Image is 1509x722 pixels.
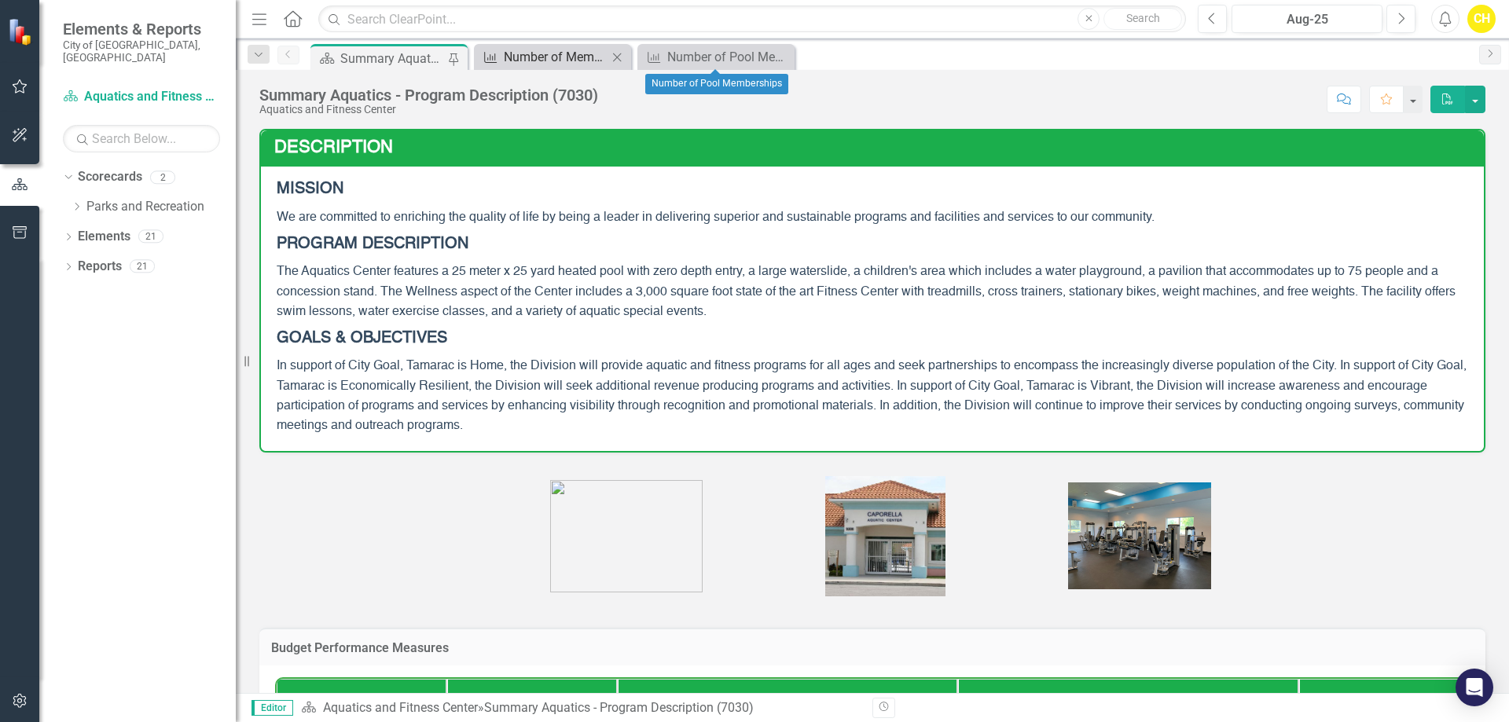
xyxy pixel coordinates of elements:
button: Aug-25 [1232,5,1382,33]
small: City of [GEOGRAPHIC_DATA], [GEOGRAPHIC_DATA] [63,38,220,64]
h3: Budget Performance Measures [271,641,1474,655]
button: CH [1467,5,1496,33]
div: 21 [130,260,155,273]
a: Parks and Recreation [86,198,236,216]
a: Scorecards [78,168,142,186]
button: Search [1103,8,1182,30]
a: Number of Pool Memberships [641,47,791,67]
a: Aquatics and Fitness Center [323,700,478,715]
span: We are committed to enriching the quality of life by being a leader in delivering superior and su... [277,211,1155,224]
span: The Aquatics Center features a 25 meter x 25 yard heated pool with zero depth entry, a large wate... [277,266,1456,317]
div: 2 [150,170,175,184]
span: Search [1126,12,1160,24]
img: image%20v29.png [550,480,703,592]
div: 21 [138,230,163,244]
div: Aquatics and Fitness Center [259,104,598,115]
span: Editor [251,700,293,716]
div: Summary Aquatics - Program Description (7030) [484,700,754,715]
img: ClearPoint Strategy [8,17,35,45]
input: Search Below... [63,125,220,152]
div: Aug-25 [1237,10,1377,29]
div: Number of Memberships [504,47,608,67]
div: » [301,699,861,717]
span: In support of City Goal, Tamarac is Home, the Division will provide aquatic and fitness programs ... [277,360,1467,431]
span: Elements & Reports [63,20,220,38]
img: Aquatic Center [825,476,945,596]
div: Open Intercom Messenger [1456,669,1493,706]
a: Aquatics and Fitness Center [63,88,220,106]
img: Equipment [1068,482,1211,589]
div: Number of Pool Memberships [645,74,788,94]
strong: MISSION [277,181,343,197]
div: Number of Pool Memberships [667,47,791,67]
input: Search ClearPoint... [318,5,1186,33]
strong: GOALS & OBJECTIVES [277,331,447,346]
a: Reports [78,258,122,276]
div: Summary Aquatics - Program Description (7030) [259,86,598,104]
a: Elements [78,228,130,246]
strong: PROGRAM DESCRIPTION [277,236,468,252]
div: Summary Aquatics - Program Description (7030) [340,49,444,68]
h3: Description [274,138,1476,157]
a: Number of Memberships [478,47,608,67]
